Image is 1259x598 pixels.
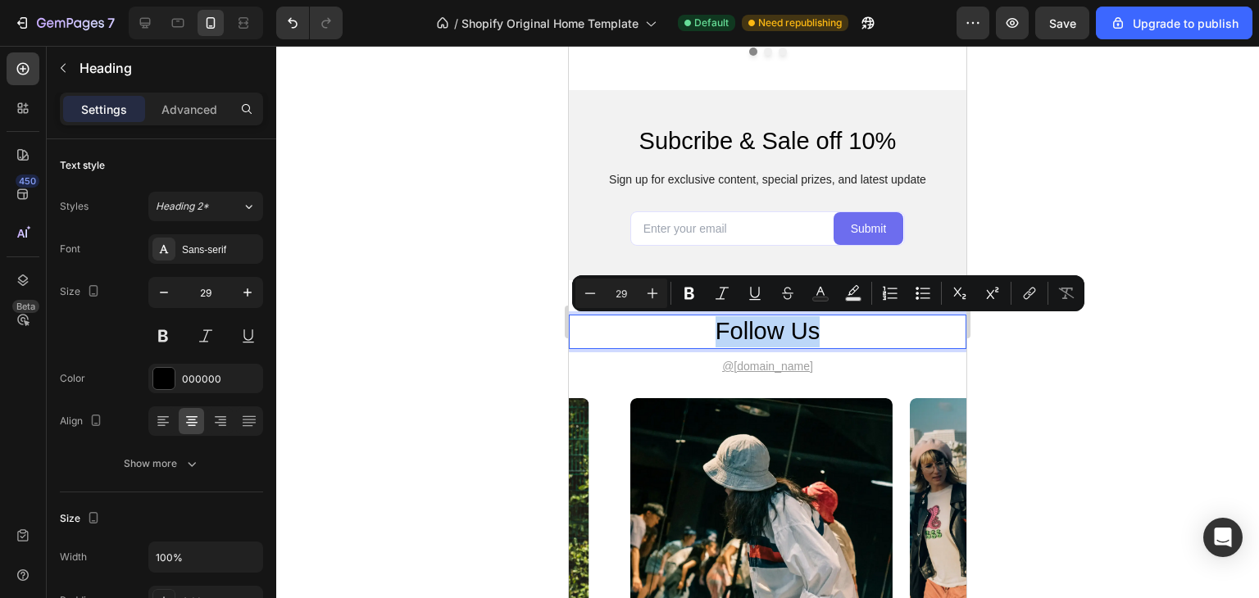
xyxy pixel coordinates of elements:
div: Size [60,508,103,530]
button: Save [1035,7,1089,39]
span: Default [694,16,729,30]
iframe: Design area [569,46,966,598]
button: Upgrade to publish [1096,7,1252,39]
div: Width [60,550,87,564]
div: Undo/Redo [276,7,343,39]
div: 000000 [182,372,259,387]
div: Editor contextual toolbar [572,275,1084,311]
div: Color [60,371,85,386]
div: Show more [124,455,200,472]
span: Need republishing [758,16,842,30]
div: Text style [60,158,105,173]
div: Beta [12,300,39,313]
div: Open Intercom Messenger [1203,518,1243,557]
p: 7 [107,13,115,33]
span: Heading 2* [156,199,209,214]
div: Align [60,410,106,433]
div: Upgrade to publish [1110,15,1239,32]
p: Heading [80,58,257,78]
div: 450 [16,174,39,188]
p: Advanced [161,101,217,118]
span: / [454,15,458,32]
button: 7 [7,7,122,39]
p: Settings [81,101,127,118]
input: Auto [149,542,262,572]
button: Heading 2* [148,192,263,221]
button: Show more [60,449,263,478]
div: Sans-serif [182,242,259,257]
span: Save [1049,16,1076,30]
span: Shopify Original Home Template [461,15,639,32]
div: Styles [60,199,89,214]
div: Size [60,281,103,303]
div: Font [60,242,80,256]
